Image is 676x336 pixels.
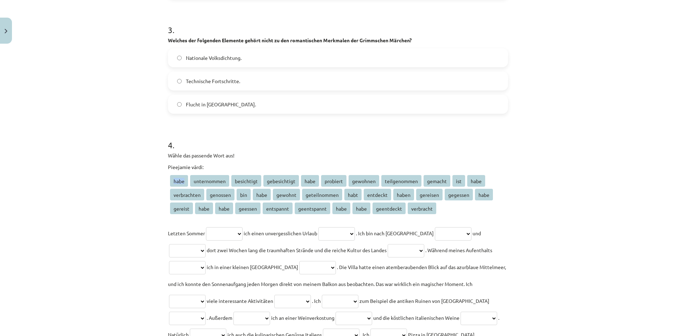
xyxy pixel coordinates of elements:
span: genossen [206,189,234,200]
span: Letzten Sommer [168,230,205,236]
span: . Ich bin nach [GEOGRAPHIC_DATA] [356,230,434,236]
span: . Ich [312,298,321,304]
span: habe [195,203,213,214]
span: viele interessante Aktivitäten [207,298,273,304]
span: gewohnt [273,189,300,200]
span: . Außerdem [207,315,232,321]
span: und [472,230,481,236]
input: Nationale Volksdichtung. [177,56,182,60]
span: habe [170,175,188,187]
span: teilgenommen [381,175,421,187]
span: unternommen [190,175,229,187]
span: gegessen [445,189,473,200]
span: ich einen unvergesslichen Urlaub [244,230,317,236]
span: gemacht [424,175,450,187]
p: Wähle das passende Wort aus! [168,152,508,159]
span: Technische Fortschritte. [186,77,240,85]
span: entdeckt [364,189,391,200]
span: habe [215,203,233,214]
span: gereisen [416,189,443,200]
span: zum Beispiel die antiken Ruinen von [GEOGRAPHIC_DATA] [359,298,489,304]
span: gebesichtigt [263,175,299,187]
span: gewohnen [349,175,379,187]
span: . Die Villa hatte einen atemberaubenden Blick auf das azurblaue Mittelmeer, und ich konnte den So... [168,264,506,287]
span: geentspannt [295,203,330,214]
span: und die köstlichen italienischen Weine [373,315,459,321]
span: besichtigt [231,175,261,187]
span: habe [253,189,271,200]
span: ich in einer kleinen [GEOGRAPHIC_DATA] [207,264,298,270]
p: Pieejamie vārdi: [168,163,508,171]
span: gereist [170,203,193,214]
span: verbracht [408,203,436,214]
span: probiert [321,175,346,187]
span: entspannt [263,203,293,214]
span: geessen [235,203,261,214]
input: Flucht in [GEOGRAPHIC_DATA]. [177,102,182,107]
span: geentdeckt [373,203,406,214]
h1: 4 . [168,128,508,150]
img: icon-close-lesson-0947bae3869378f0d4975bcd49f059093ad1ed9edebbc8119c70593378902aed.svg [5,29,7,33]
span: ist [452,175,465,187]
span: habe [352,203,370,214]
input: Technische Fortschritte. [177,79,182,83]
span: ich an einer Weinverkostung [271,315,334,321]
span: . Während meines Aufenthalts [425,247,492,253]
span: Nationale Volksdichtung. [186,54,242,62]
span: habe [301,175,319,187]
strong: Welches der folgenden Elemente gehört nicht zu den romantischen Merkmalen der Grimmschen Märchen? [168,37,412,43]
span: habt [344,189,362,200]
span: bin [237,189,251,200]
span: habe [475,189,493,200]
h1: 3 . [168,13,508,35]
span: haben [393,189,414,200]
span: Flucht in [GEOGRAPHIC_DATA]. [186,101,256,108]
span: geteilnommen [302,189,342,200]
span: habe [332,203,350,214]
span: habe [467,175,485,187]
span: dort zwei Wochen lang die traumhaften Strände und die reiche Kultur des Landes [207,247,387,253]
span: verbrachten [170,189,204,200]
